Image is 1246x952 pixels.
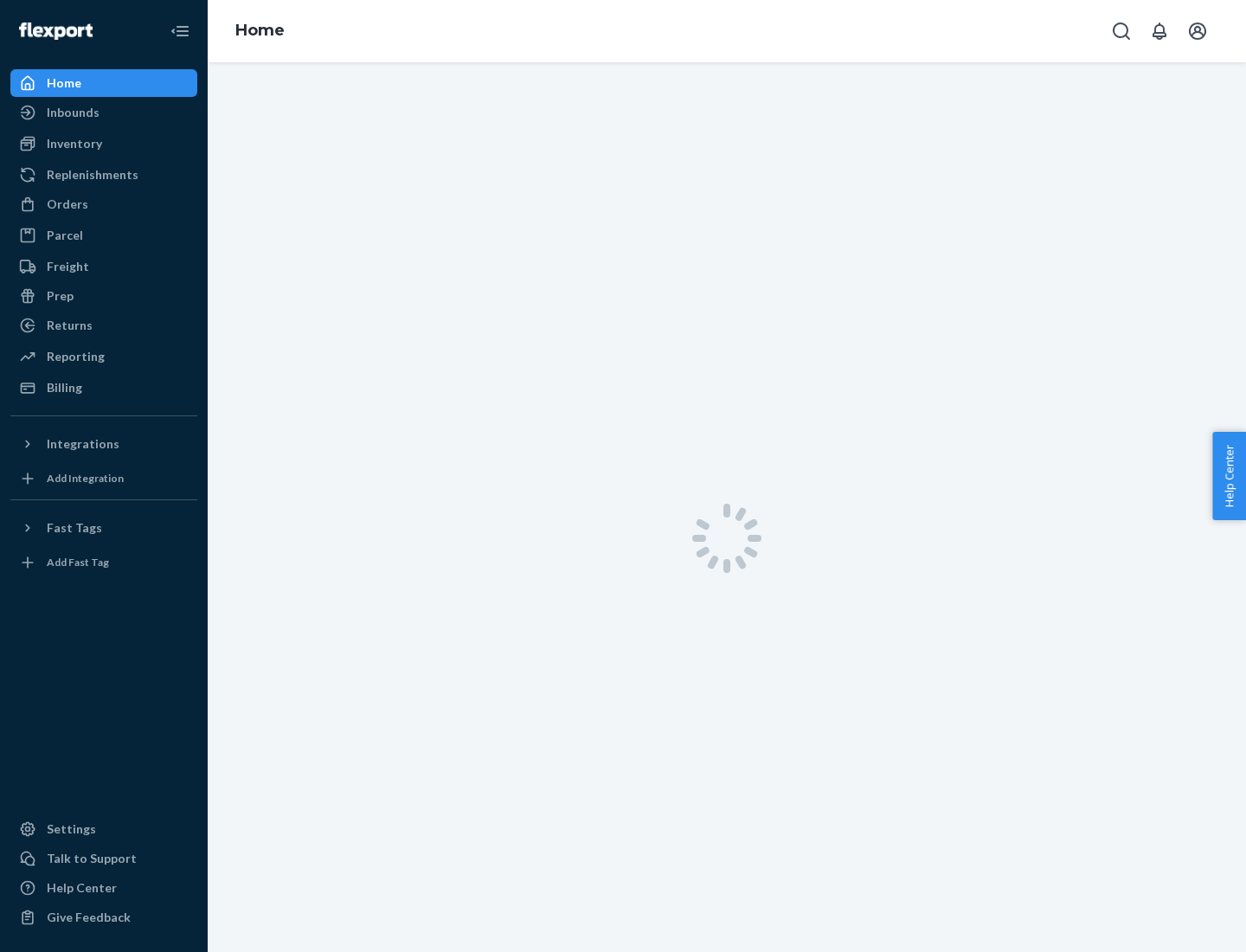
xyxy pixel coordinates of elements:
a: Returns [10,312,197,339]
button: Open notifications [1142,14,1177,48]
div: Orders [47,196,88,213]
button: Open account menu [1180,14,1215,48]
button: Close Navigation [163,14,197,48]
a: Replenishments [10,161,197,189]
a: Home [10,69,197,97]
a: Inventory [10,130,197,158]
a: Reporting [10,343,197,370]
a: Inbounds [10,99,197,126]
div: Integrations [47,435,119,453]
div: Replenishments [47,166,138,183]
div: Settings [47,820,96,838]
div: Parcel [47,227,83,244]
div: Inbounds [47,104,100,121]
div: Help Center [47,879,117,897]
div: Talk to Support [47,850,137,867]
div: Prep [47,287,74,305]
div: Add Integration [47,471,124,486]
button: Integrations [10,430,197,458]
img: Flexport logo [19,23,93,40]
a: Prep [10,282,197,310]
a: Home [235,21,285,40]
button: Fast Tags [10,514,197,542]
a: Talk to Support [10,845,197,872]
div: Inventory [47,135,102,152]
button: Give Feedback [10,904,197,931]
a: Help Center [10,874,197,902]
button: Help Center [1212,432,1246,520]
a: Orders [10,190,197,218]
div: Add Fast Tag [47,555,109,569]
a: Add Fast Tag [10,549,197,576]
div: Reporting [47,348,105,365]
a: Settings [10,815,197,843]
div: Returns [47,317,93,334]
div: Freight [47,258,89,275]
ol: breadcrumbs [222,6,299,56]
div: Give Feedback [47,909,131,926]
a: Parcel [10,222,197,249]
div: Billing [47,379,82,396]
a: Billing [10,374,197,402]
a: Freight [10,253,197,280]
a: Add Integration [10,465,197,492]
button: Open Search Box [1104,14,1139,48]
div: Fast Tags [47,519,102,537]
div: Home [47,74,81,92]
